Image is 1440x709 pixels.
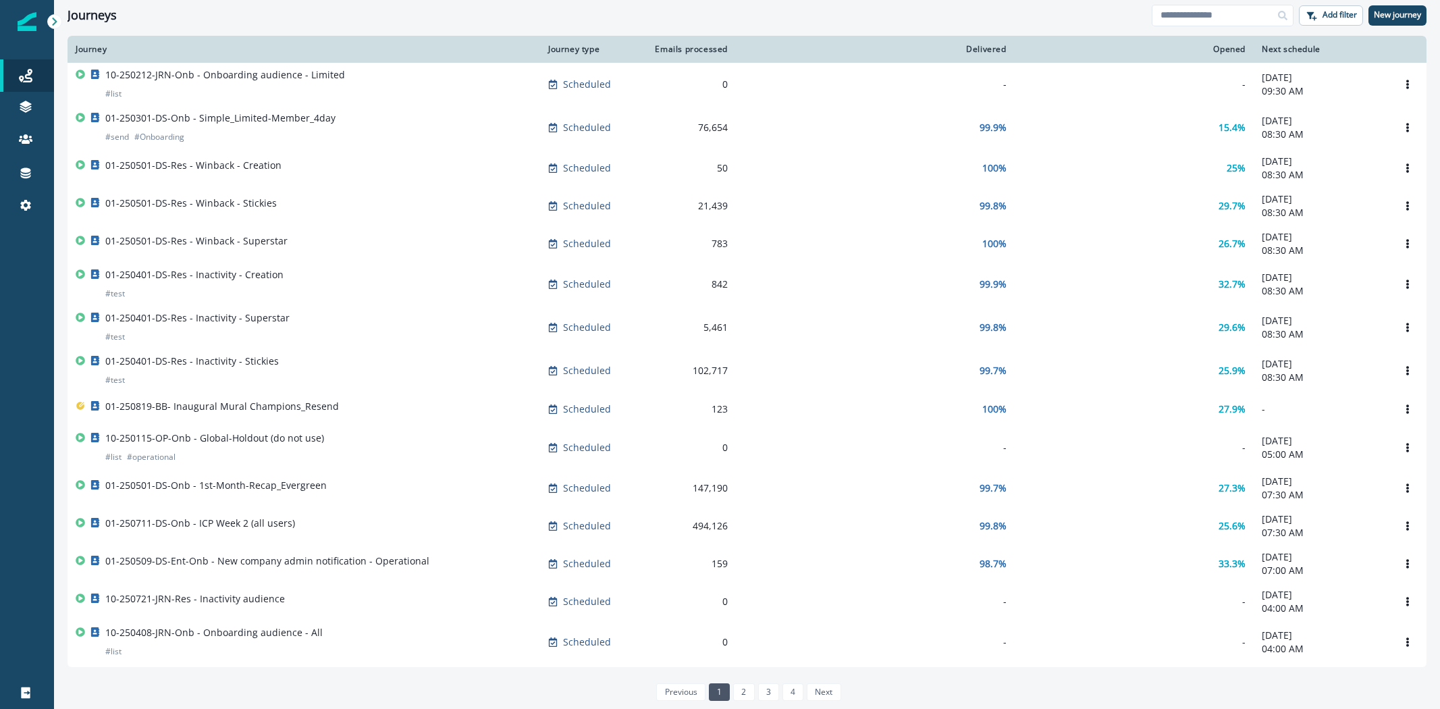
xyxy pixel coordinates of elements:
p: 99.8% [980,519,1007,533]
div: - [1023,595,1246,608]
p: # operational [127,450,176,464]
ul: Pagination [653,683,841,701]
p: 01-250501-DS-Res - Winback - Superstar [105,234,288,248]
p: 27.9% [1219,402,1246,416]
div: 0 [649,78,728,91]
p: 07:30 AM [1262,526,1381,540]
p: 05:00 AM [1262,448,1381,461]
p: 32.7% [1219,278,1246,291]
button: Options [1397,317,1418,338]
p: 25% [1227,161,1246,175]
p: 29.7% [1219,199,1246,213]
p: [DATE] [1262,314,1381,327]
p: 99.7% [980,481,1007,495]
p: 08:30 AM [1262,168,1381,182]
p: 100% [982,402,1007,416]
a: 01-250501-DS-Res - Winback - SuperstarScheduled783100%26.7%[DATE]08:30 AMOptions [68,225,1426,263]
a: 10-250212-JRN-Onb - Onboarding audience - Limited#listScheduled0--[DATE]09:30 AMOptions [68,63,1426,106]
p: 08:30 AM [1262,371,1381,384]
p: [DATE] [1262,357,1381,371]
p: [DATE] [1262,550,1381,564]
p: Scheduled [563,199,611,213]
p: 01-250401-DS-Res - Inactivity - Superstar [105,311,290,325]
p: [DATE] [1262,588,1381,602]
div: 147,190 [649,481,728,495]
p: 99.9% [980,121,1007,134]
p: [DATE] [1262,71,1381,84]
p: 99.7% [980,364,1007,377]
button: Options [1397,196,1418,216]
p: 08:30 AM [1262,128,1381,141]
button: Options [1397,478,1418,498]
div: 21,439 [649,199,728,213]
p: 01-250301-DS-Onb - Simple_Limited-Member_4day [105,111,336,125]
a: 01-250818-BB- August Newsletter (GTM)Scheduled40,60299.6%23.1%-Options [68,664,1426,698]
div: - [1023,78,1246,91]
div: - [1023,635,1246,649]
p: # list [105,450,122,464]
p: 99.8% [980,321,1007,334]
div: Opened [1023,44,1246,55]
p: # test [105,373,125,387]
div: 0 [649,595,728,608]
p: 08:30 AM [1262,206,1381,219]
button: Options [1397,554,1418,574]
p: 10-250408-JRN-Onb - Onboarding audience - All [105,626,323,639]
p: Scheduled [563,78,611,91]
button: Add filter [1299,5,1363,26]
p: # test [105,287,125,300]
div: 123 [649,402,728,416]
div: Delivered [744,44,1007,55]
p: 01-250501-DS-Res - Winback - Stickies [105,196,277,210]
div: - [1023,441,1246,454]
p: 01-250401-DS-Res - Inactivity - Stickies [105,354,279,368]
p: 10-250212-JRN-Onb - Onboarding audience - Limited [105,68,345,82]
p: 100% [982,237,1007,251]
p: Scheduled [563,635,611,649]
a: Next page [807,683,841,701]
p: Add filter [1323,10,1357,20]
div: 76,654 [649,121,728,134]
button: Options [1397,516,1418,536]
p: 01-250711-DS-Onb - ICP Week 2 (all users) [105,517,295,530]
button: Options [1397,438,1418,458]
p: 98.7% [980,557,1007,571]
a: 01-250401-DS-Res - Inactivity - Stickies#testScheduled102,71799.7%25.9%[DATE]08:30 AMOptions [68,349,1426,392]
div: Emails processed [649,44,728,55]
button: Options [1397,592,1418,612]
a: 01-250401-DS-Res - Inactivity - Creation#testScheduled84299.9%32.7%[DATE]08:30 AMOptions [68,263,1426,306]
div: - [744,78,1007,91]
a: 01-250501-DS-Onb - 1st-Month-Recap_EvergreenScheduled147,19099.7%27.3%[DATE]07:30 AMOptions [68,469,1426,507]
p: 27.3% [1219,481,1246,495]
p: 01-250501-DS-Onb - 1st-Month-Recap_Evergreen [105,479,327,492]
a: Page 1 is your current page [709,683,730,701]
div: 50 [649,161,728,175]
p: 25.6% [1219,519,1246,533]
p: # list [105,645,122,658]
p: [DATE] [1262,114,1381,128]
p: # list [105,87,122,101]
p: 15.4% [1219,121,1246,134]
div: 0 [649,635,728,649]
button: Options [1397,274,1418,294]
img: Inflection [18,12,36,31]
p: 99.9% [980,278,1007,291]
a: 01-250711-DS-Onb - ICP Week 2 (all users)Scheduled494,12699.8%25.6%[DATE]07:30 AMOptions [68,507,1426,545]
a: 01-250819-BB- Inaugural Mural Champions_ResendScheduled123100%27.9%-Options [68,392,1426,426]
p: # send [105,130,129,144]
p: 07:30 AM [1262,488,1381,502]
p: [DATE] [1262,155,1381,168]
p: 01-250401-DS-Res - Inactivity - Creation [105,268,284,282]
a: 01-250509-DS-Ent-Onb - New company admin notification - OperationalScheduled15998.7%33.3%[DATE]07... [68,545,1426,583]
button: Options [1397,158,1418,178]
p: Scheduled [563,364,611,377]
p: [DATE] [1262,230,1381,244]
a: Page 4 [782,683,803,701]
button: New journey [1368,5,1426,26]
p: [DATE] [1262,192,1381,206]
button: Options [1397,234,1418,254]
div: 5,461 [649,321,728,334]
p: 10-250721-JRN-Res - Inactivity audience [105,592,285,606]
p: Scheduled [563,161,611,175]
button: Options [1397,632,1418,652]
